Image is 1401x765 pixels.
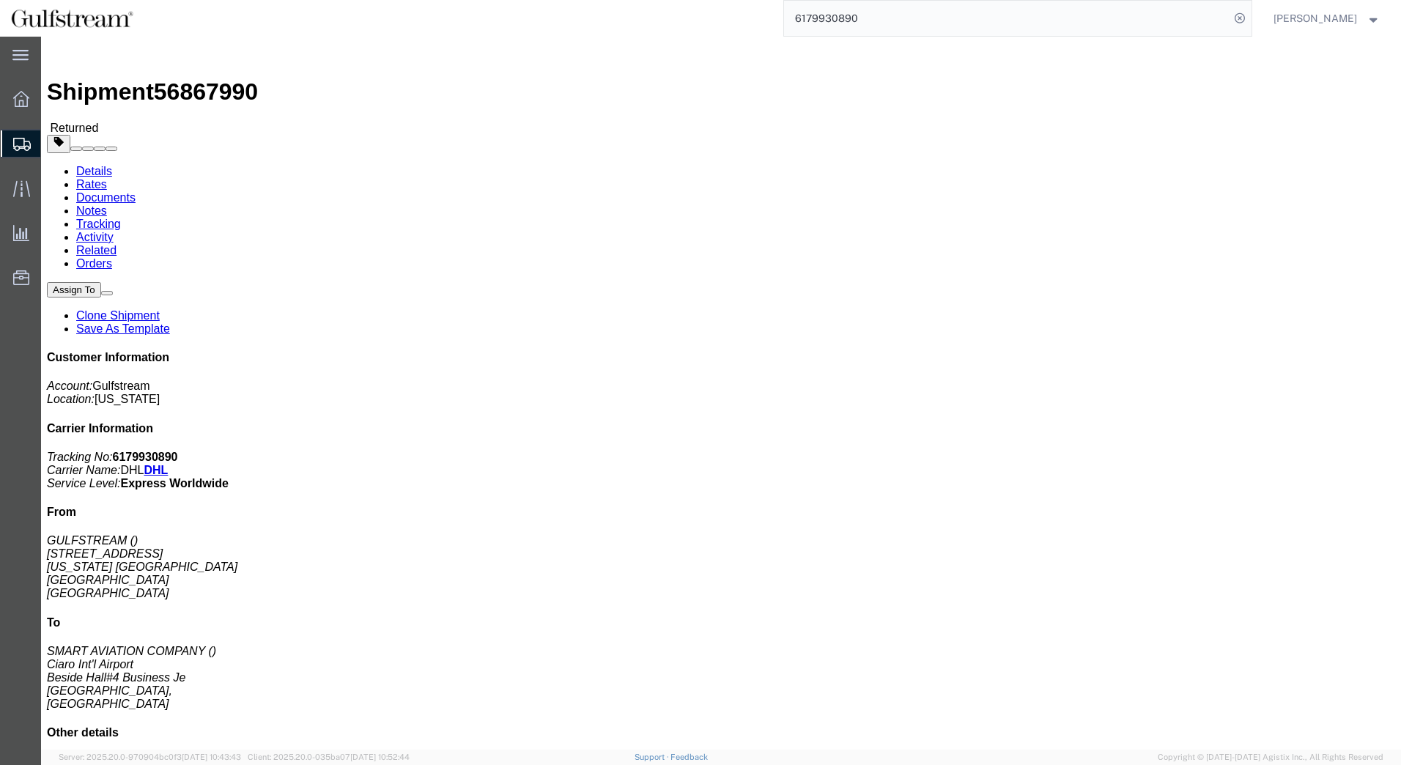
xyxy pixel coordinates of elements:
span: Client: 2025.20.0-035ba07 [248,753,410,761]
img: logo [10,7,134,29]
span: Copyright © [DATE]-[DATE] Agistix Inc., All Rights Reserved [1158,751,1383,764]
a: Support [635,753,671,761]
button: [PERSON_NAME] [1273,10,1381,27]
input: Search for shipment number, reference number [784,1,1230,36]
span: [DATE] 10:43:43 [182,753,241,761]
span: Server: 2025.20.0-970904bc0f3 [59,753,241,761]
span: [DATE] 10:52:44 [350,753,410,761]
a: Feedback [670,753,708,761]
span: Roger Sanchez [1274,10,1357,26]
iframe: FS Legacy Container [41,37,1401,750]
